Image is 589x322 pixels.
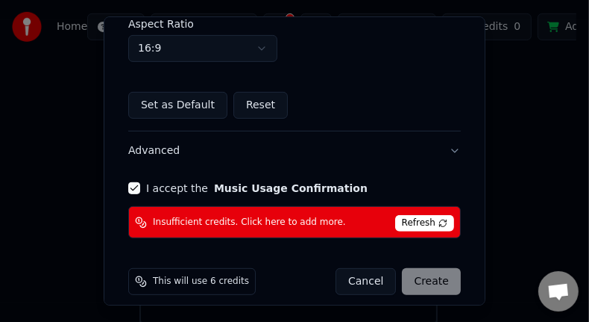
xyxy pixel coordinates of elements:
span: Refresh [395,215,454,232]
button: Advanced [128,131,461,170]
button: Cancel [336,268,396,295]
button: Set as Default [128,92,227,119]
span: This will use 6 credits [153,276,249,288]
button: Reset [233,92,288,119]
button: I accept the [214,183,368,193]
span: Insufficient credits. Click here to add more. [153,217,346,229]
label: I accept the [146,183,368,193]
label: Aspect Ratio [128,19,461,29]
